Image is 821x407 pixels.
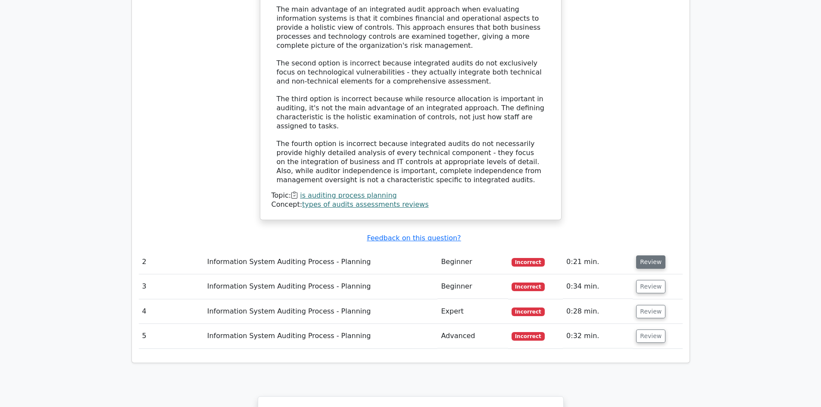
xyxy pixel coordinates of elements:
span: Incorrect [512,332,545,341]
td: Advanced [437,324,508,348]
td: Beginner [437,250,508,274]
td: 3 [139,274,204,299]
td: 0:32 min. [563,324,633,348]
td: 2 [139,250,204,274]
td: Information System Auditing Process - Planning [204,250,438,274]
button: Review [636,329,665,343]
td: Information System Auditing Process - Planning [204,324,438,348]
td: Information System Auditing Process - Planning [204,299,438,324]
div: Topic: [272,191,550,200]
a: is auditing process planning [300,191,397,199]
span: Incorrect [512,308,545,316]
td: 0:34 min. [563,274,633,299]
td: Expert [437,299,508,324]
span: Incorrect [512,258,545,267]
button: Review [636,255,665,269]
td: 0:21 min. [563,250,633,274]
button: Review [636,305,665,318]
td: Beginner [437,274,508,299]
div: Concept: [272,200,550,209]
a: Feedback on this question? [367,234,461,242]
a: types of audits assessments reviews [302,200,428,208]
td: 4 [139,299,204,324]
td: 0:28 min. [563,299,633,324]
button: Review [636,280,665,293]
td: 5 [139,324,204,348]
span: Incorrect [512,283,545,291]
td: Information System Auditing Process - Planning [204,274,438,299]
div: The main advantage of an integrated audit approach when evaluating information systems is that it... [277,5,545,184]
